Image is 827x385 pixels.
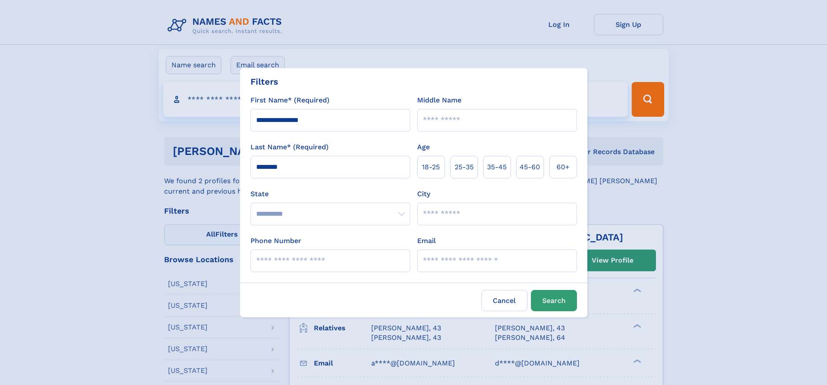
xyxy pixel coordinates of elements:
[422,162,440,172] span: 18‑25
[250,189,410,199] label: State
[455,162,474,172] span: 25‑35
[417,95,461,105] label: Middle Name
[417,142,430,152] label: Age
[250,236,301,246] label: Phone Number
[487,162,507,172] span: 35‑45
[481,290,527,311] label: Cancel
[520,162,540,172] span: 45‑60
[250,142,329,152] label: Last Name* (Required)
[531,290,577,311] button: Search
[417,236,436,246] label: Email
[250,75,278,88] div: Filters
[417,189,430,199] label: City
[250,95,329,105] label: First Name* (Required)
[557,162,570,172] span: 60+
